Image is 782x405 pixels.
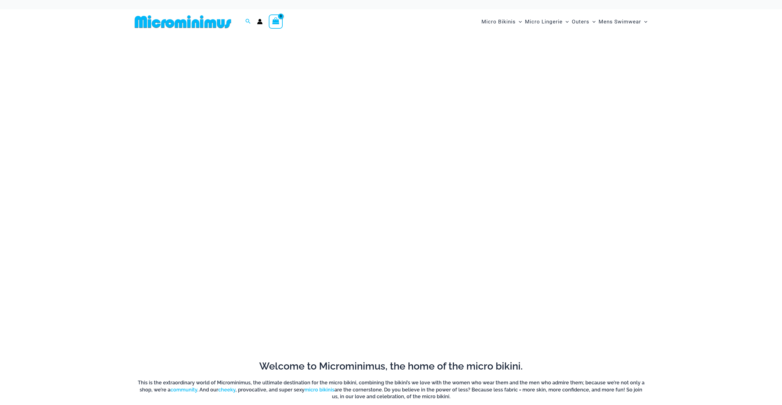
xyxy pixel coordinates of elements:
[480,12,523,31] a: Micro BikinisMenu ToggleMenu Toggle
[479,11,650,32] nav: Site Navigation
[245,18,251,26] a: Search icon link
[137,379,645,400] h6: This is the extraordinary world of Microminimus, the ultimate destination for the micro bikini, c...
[641,14,647,30] span: Menu Toggle
[257,19,263,24] a: Account icon link
[589,14,596,30] span: Menu Toggle
[305,387,334,393] a: micro bikinis
[218,387,235,393] a: cheeky
[563,14,569,30] span: Menu Toggle
[572,14,589,30] span: Outers
[269,14,283,29] a: View Shopping Cart, empty
[516,14,522,30] span: Menu Toggle
[597,12,649,31] a: Mens SwimwearMenu ToggleMenu Toggle
[599,14,641,30] span: Mens Swimwear
[570,12,597,31] a: OutersMenu ToggleMenu Toggle
[523,12,570,31] a: Micro LingerieMenu ToggleMenu Toggle
[137,360,645,373] h2: Welcome to Microminimus, the home of the micro bikini.
[132,15,234,29] img: MM SHOP LOGO FLAT
[525,14,563,30] span: Micro Lingerie
[481,14,516,30] span: Micro Bikinis
[170,387,197,393] a: community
